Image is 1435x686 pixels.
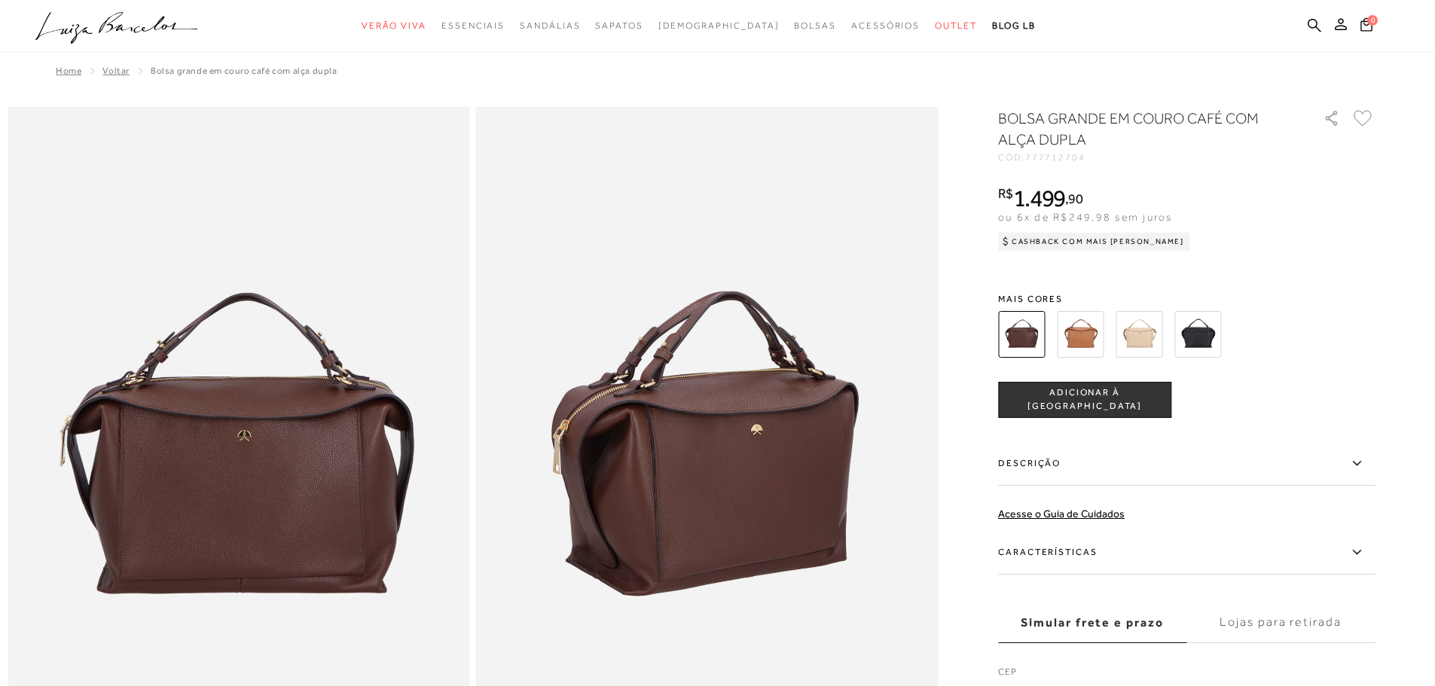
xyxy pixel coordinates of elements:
div: CÓD: [998,153,1299,162]
a: Home [56,66,81,76]
a: categoryNavScreenReaderText [520,12,580,40]
span: Verão Viva [362,20,426,31]
span: BOLSA GRANDE EM COURO CAFÉ COM ALÇA DUPLA [151,66,337,76]
span: Bolsas [794,20,836,31]
i: R$ [998,187,1013,200]
div: Cashback com Mais [PERSON_NAME] [998,233,1190,251]
button: ADICIONAR À [GEOGRAPHIC_DATA] [998,382,1171,418]
span: Sandálias [520,20,580,31]
img: BOLSA GRANDE EM COURO CARAMELO COM ALÇA DUPLA [1057,311,1104,358]
img: BOLSA GRANDE EM COURO CAFÉ COM ALÇA DUPLA [998,311,1045,358]
label: Simular frete e prazo [998,602,1186,643]
label: Características [998,531,1375,575]
a: categoryNavScreenReaderText [441,12,505,40]
a: categoryNavScreenReaderText [794,12,836,40]
span: 0 [1367,15,1378,26]
label: Descrição [998,442,1375,486]
span: Essenciais [441,20,505,31]
span: 90 [1068,191,1082,206]
h1: BOLSA GRANDE EM COURO CAFÉ COM ALÇA DUPLA [998,108,1281,150]
img: BOLSA GRANDE EM COURO PRETO COM ALÇA DUPLA [1174,311,1221,358]
i: , [1065,192,1082,206]
button: 0 [1356,17,1377,37]
span: Mais cores [998,294,1375,303]
a: categoryNavScreenReaderText [851,12,920,40]
a: BLOG LB [992,12,1036,40]
img: BOLSA GRANDE EM COURO NATA COM ALÇA DUPLA [1116,311,1162,358]
a: categoryNavScreenReaderText [935,12,977,40]
span: 777712704 [1025,152,1085,163]
a: categoryNavScreenReaderText [362,12,426,40]
a: noSubCategoriesText [658,12,780,40]
label: CEP [998,665,1375,686]
span: Sapatos [595,20,643,31]
span: [DEMOGRAPHIC_DATA] [658,20,780,31]
label: Lojas para retirada [1186,602,1375,643]
a: Acesse o Guia de Cuidados [998,508,1125,520]
span: ou 6x de R$249,98 sem juros [998,211,1172,223]
a: Voltar [102,66,130,76]
span: 1.499 [1013,184,1066,212]
span: Outlet [935,20,977,31]
span: Acessórios [851,20,920,31]
span: BLOG LB [992,20,1036,31]
span: ADICIONAR À [GEOGRAPHIC_DATA] [999,386,1171,413]
a: categoryNavScreenReaderText [595,12,643,40]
